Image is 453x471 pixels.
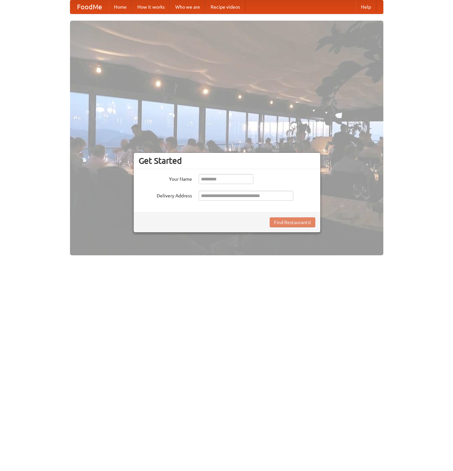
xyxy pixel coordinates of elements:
[139,191,192,199] label: Delivery Address
[109,0,132,14] a: Home
[170,0,205,14] a: Who we are
[70,0,109,14] a: FoodMe
[205,0,245,14] a: Recipe videos
[132,0,170,14] a: How it works
[139,174,192,182] label: Your Name
[270,217,315,227] button: Find Restaurants!
[356,0,376,14] a: Help
[139,156,315,166] h3: Get Started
